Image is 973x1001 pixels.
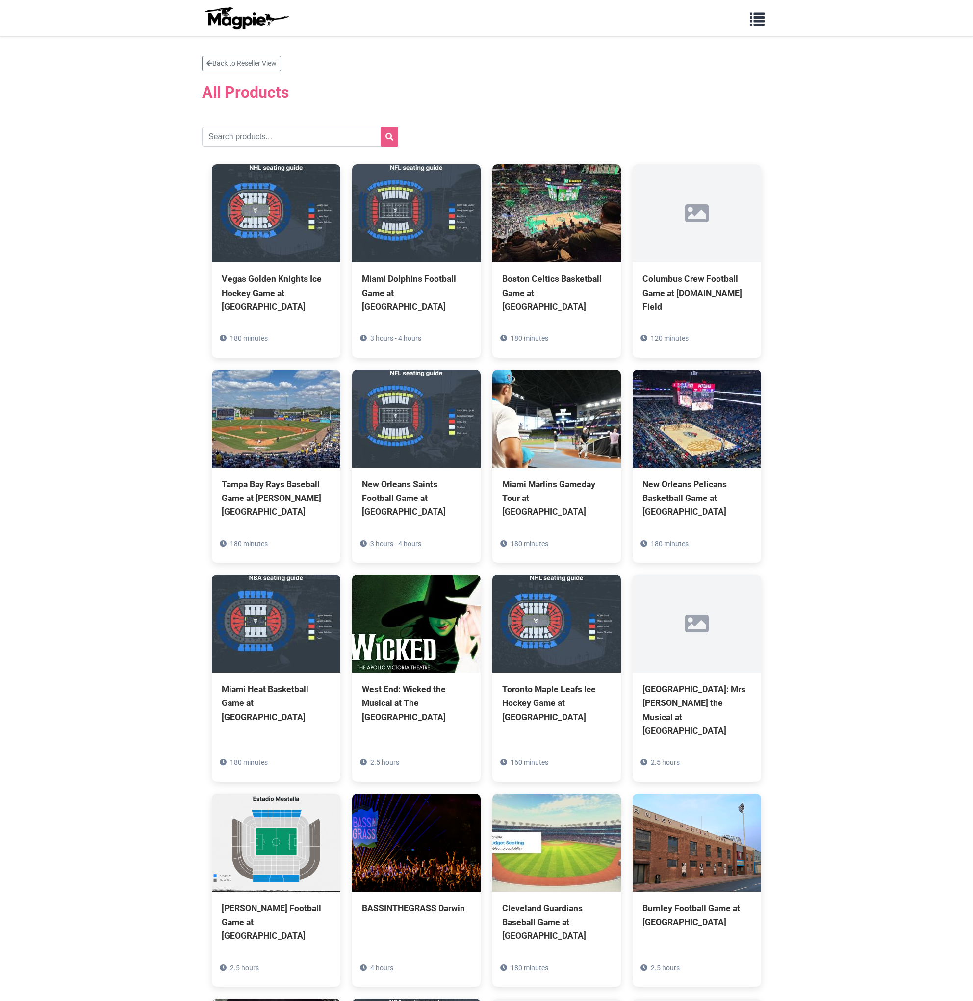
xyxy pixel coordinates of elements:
[222,901,331,943] div: [PERSON_NAME] Football Game at [GEOGRAPHIC_DATA]
[352,370,481,563] a: New Orleans Saints Football Game at [GEOGRAPHIC_DATA] 3 hours - 4 hours
[502,272,611,313] div: Boston Celtics Basketball Game at [GEOGRAPHIC_DATA]
[212,575,340,768] a: Miami Heat Basketball Game at [GEOGRAPHIC_DATA] 180 minutes
[511,334,548,342] span: 180 minutes
[511,540,548,548] span: 180 minutes
[352,164,481,357] a: Miami Dolphins Football Game at [GEOGRAPHIC_DATA] 3 hours - 4 hours
[352,794,481,959] a: BASSINTHEGRASS Darwin 4 hours
[212,370,340,468] img: Tampa Bay Rays Baseball Game at George M. Steinbrenner Field
[212,794,340,892] img: Valencia CF Football Game at La Mestalla
[502,901,611,943] div: Cleveland Guardians Baseball Game at [GEOGRAPHIC_DATA]
[492,794,621,987] a: Cleveland Guardians Baseball Game at [GEOGRAPHIC_DATA] 180 minutes
[651,964,680,972] span: 2.5 hours
[362,901,471,915] div: BASSINTHEGRASS Darwin
[230,758,268,766] span: 180 minutes
[651,334,689,342] span: 120 minutes
[492,575,621,673] img: Toronto Maple Leafs Ice Hockey Game at Scotiabank Arena
[651,540,689,548] span: 180 minutes
[370,964,393,972] span: 4 hours
[202,6,290,30] img: logo-ab69f6fb50320c5b225c76a69d11143b.png
[492,575,621,768] a: Toronto Maple Leafs Ice Hockey Game at [GEOGRAPHIC_DATA] 160 minutes
[352,575,481,673] img: West End: Wicked the Musical at The Apollo Victoria Theatre
[633,794,761,892] img: Burnley Football Game at Turf Moor
[212,575,340,673] img: Miami Heat Basketball Game at Kaseya Center
[222,682,331,724] div: Miami Heat Basketball Game at [GEOGRAPHIC_DATA]
[230,540,268,548] span: 180 minutes
[370,540,421,548] span: 3 hours - 4 hours
[362,272,471,313] div: Miami Dolphins Football Game at [GEOGRAPHIC_DATA]
[492,164,621,262] img: Boston Celtics Basketball Game at TD Garden
[212,164,340,262] img: Vegas Golden Knights Ice Hockey Game at T-Mobile Arena
[230,334,268,342] span: 180 minutes
[492,370,621,563] a: Miami Marlins Gameday Tour at [GEOGRAPHIC_DATA] 180 minutes
[352,794,481,892] img: BASSINTHEGRASS Darwin
[212,794,340,987] a: [PERSON_NAME] Football Game at [GEOGRAPHIC_DATA] 2.5 hours
[370,758,399,766] span: 2.5 hours
[633,164,761,357] a: Columbus Crew Football Game at [DOMAIN_NAME] Field 120 minutes
[642,901,751,929] div: Burnley Football Game at [GEOGRAPHIC_DATA]
[362,477,471,519] div: New Orleans Saints Football Game at [GEOGRAPHIC_DATA]
[651,758,680,766] span: 2.5 hours
[633,370,761,468] img: New Orleans Pelicans Basketball Game at Smoothie King Center
[222,477,331,519] div: Tampa Bay Rays Baseball Game at [PERSON_NAME][GEOGRAPHIC_DATA]
[642,477,751,519] div: New Orleans Pelicans Basketball Game at [GEOGRAPHIC_DATA]
[212,370,340,563] a: Tampa Bay Rays Baseball Game at [PERSON_NAME][GEOGRAPHIC_DATA] 180 minutes
[370,334,421,342] span: 3 hours - 4 hours
[352,575,481,768] a: West End: Wicked the Musical at The [GEOGRAPHIC_DATA] 2.5 hours
[633,794,761,973] a: Burnley Football Game at [GEOGRAPHIC_DATA] 2.5 hours
[511,758,548,766] span: 160 minutes
[202,77,771,107] h2: All Products
[502,477,611,519] div: Miami Marlins Gameday Tour at [GEOGRAPHIC_DATA]
[202,56,281,71] a: Back to Reseller View
[230,964,259,972] span: 2.5 hours
[222,272,331,313] div: Vegas Golden Knights Ice Hockey Game at [GEOGRAPHIC_DATA]
[492,370,621,468] img: Miami Marlins Gameday Tour at LoanDepot Park
[492,794,621,892] img: Cleveland Guardians Baseball Game at Progressive Field
[202,127,398,147] input: Search products...
[352,370,481,468] img: New Orleans Saints Football Game at Caesars Superdome
[212,164,340,357] a: Vegas Golden Knights Ice Hockey Game at [GEOGRAPHIC_DATA] 180 minutes
[511,964,548,972] span: 180 minutes
[502,682,611,724] div: Toronto Maple Leafs Ice Hockey Game at [GEOGRAPHIC_DATA]
[352,164,481,262] img: Miami Dolphins Football Game at Hard Rock Stadium
[362,682,471,724] div: West End: Wicked the Musical at The [GEOGRAPHIC_DATA]
[642,682,751,738] div: [GEOGRAPHIC_DATA]: Mrs [PERSON_NAME] the Musical at [GEOGRAPHIC_DATA]
[633,575,761,782] a: [GEOGRAPHIC_DATA]: Mrs [PERSON_NAME] the Musical at [GEOGRAPHIC_DATA] 2.5 hours
[492,164,621,357] a: Boston Celtics Basketball Game at [GEOGRAPHIC_DATA] 180 minutes
[642,272,751,313] div: Columbus Crew Football Game at [DOMAIN_NAME] Field
[633,370,761,563] a: New Orleans Pelicans Basketball Game at [GEOGRAPHIC_DATA] 180 minutes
